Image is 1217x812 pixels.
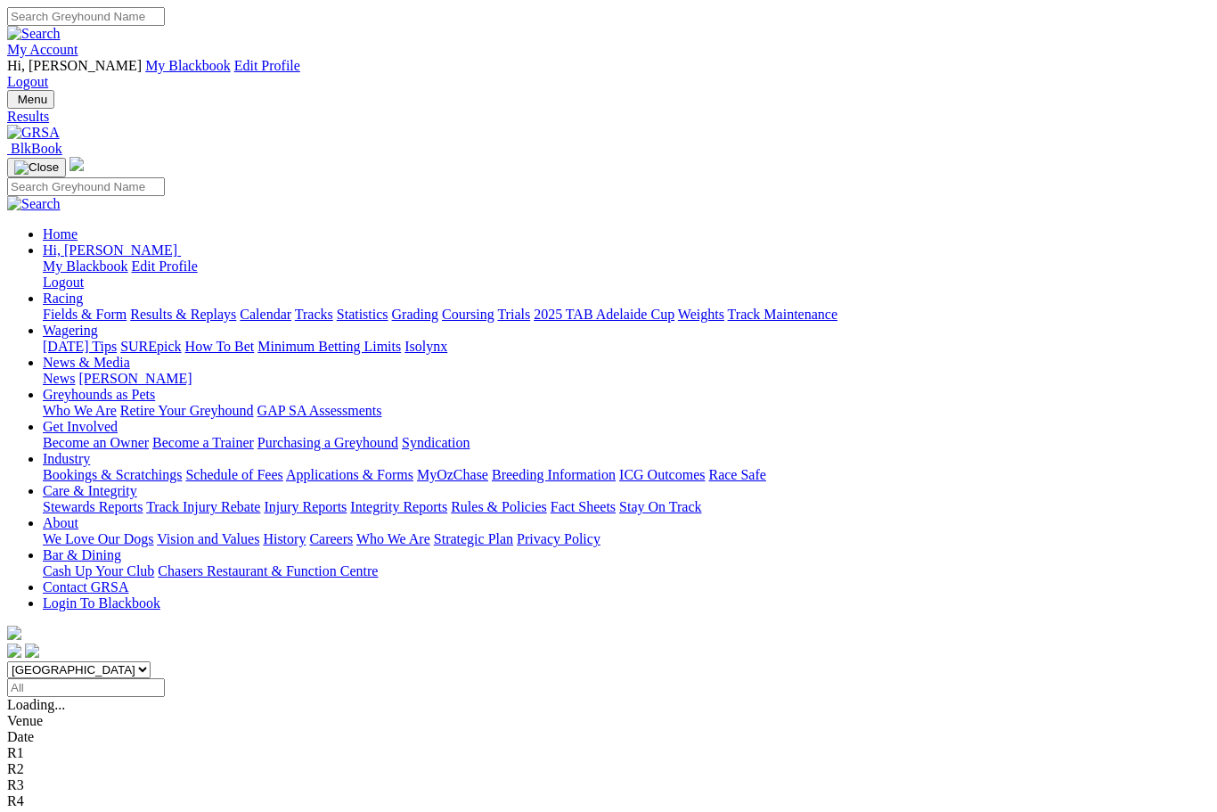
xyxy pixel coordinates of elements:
a: Care & Integrity [43,483,137,498]
img: Search [7,196,61,212]
a: Login To Blackbook [43,595,160,611]
a: Track Maintenance [728,307,837,322]
a: Become a Trainer [152,435,254,450]
a: Bar & Dining [43,547,121,562]
a: Trials [497,307,530,322]
a: Bookings & Scratchings [43,467,182,482]
a: Careers [309,531,353,546]
span: Menu [18,93,47,106]
a: Hi, [PERSON_NAME] [43,242,181,258]
a: Statistics [337,307,388,322]
div: Greyhounds as Pets [43,403,1210,419]
a: Strategic Plan [434,531,513,546]
a: GAP SA Assessments [257,403,382,418]
a: Logout [7,74,48,89]
div: Date [7,729,1210,745]
img: Search [7,26,61,42]
a: Edit Profile [234,58,300,73]
a: Stay On Track [619,499,701,514]
div: R2 [7,761,1210,777]
div: Hi, [PERSON_NAME] [43,258,1210,291]
div: R1 [7,745,1210,761]
a: We Love Our Dogs [43,531,153,546]
a: Logout [43,275,84,290]
a: News & Media [43,355,130,370]
a: Track Injury Rebate [146,499,260,514]
a: My Blackbook [43,258,128,274]
a: Tracks [295,307,333,322]
span: Hi, [PERSON_NAME] [43,242,177,258]
a: Home [43,226,78,242]
a: Isolynx [404,339,447,354]
a: Retire Your Greyhound [120,403,254,418]
div: R4 [7,793,1210,809]
a: BlkBook [7,141,62,156]
input: Select date [7,678,165,697]
button: Toggle navigation [7,90,54,109]
a: Who We Are [43,403,117,418]
a: My Blackbook [145,58,231,73]
a: Cash Up Your Club [43,563,154,578]
a: Rules & Policies [451,499,547,514]
div: Venue [7,713,1210,729]
a: Results [7,109,1210,125]
a: Coursing [442,307,494,322]
a: Vision and Values [157,531,259,546]
img: GRSA [7,125,60,141]
a: Greyhounds as Pets [43,387,155,402]
a: Contact GRSA [43,579,128,595]
a: Become an Owner [43,435,149,450]
img: twitter.svg [25,644,39,658]
a: Stewards Reports [43,499,143,514]
a: Schedule of Fees [185,467,282,482]
a: About [43,515,78,530]
div: About [43,531,1210,547]
a: Weights [678,307,724,322]
a: Integrity Reports [350,499,447,514]
a: MyOzChase [417,467,488,482]
button: Toggle navigation [7,158,66,177]
a: Syndication [402,435,470,450]
span: BlkBook [11,141,62,156]
a: Breeding Information [492,467,616,482]
a: Purchasing a Greyhound [257,435,398,450]
a: Race Safe [708,467,765,482]
img: facebook.svg [7,644,21,658]
a: News [43,371,75,386]
a: Who We Are [356,531,430,546]
a: Minimum Betting Limits [257,339,401,354]
img: Close [14,160,59,175]
span: Hi, [PERSON_NAME] [7,58,142,73]
div: My Account [7,58,1210,90]
a: SUREpick [120,339,181,354]
img: logo-grsa-white.png [7,626,21,640]
div: Care & Integrity [43,499,1210,515]
input: Search [7,7,165,26]
div: Industry [43,467,1210,483]
div: Wagering [43,339,1210,355]
div: Get Involved [43,435,1210,451]
a: Industry [43,451,90,466]
a: Privacy Policy [517,531,600,546]
a: Racing [43,291,83,306]
div: Racing [43,307,1210,323]
a: Applications & Forms [286,467,413,482]
input: Search [7,177,165,196]
img: logo-grsa-white.png [69,157,84,171]
div: Bar & Dining [43,563,1210,579]
a: Fields & Form [43,307,127,322]
span: Loading... [7,697,65,712]
a: Chasers Restaurant & Function Centre [158,563,378,578]
a: ICG Outcomes [619,467,705,482]
a: [PERSON_NAME] [78,371,192,386]
a: Wagering [43,323,98,338]
a: Injury Reports [264,499,347,514]
a: [DATE] Tips [43,339,117,354]
a: Fact Sheets [551,499,616,514]
a: Calendar [240,307,291,322]
a: My Account [7,42,78,57]
a: How To Bet [185,339,255,354]
a: 2025 TAB Adelaide Cup [534,307,674,322]
div: R3 [7,777,1210,793]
